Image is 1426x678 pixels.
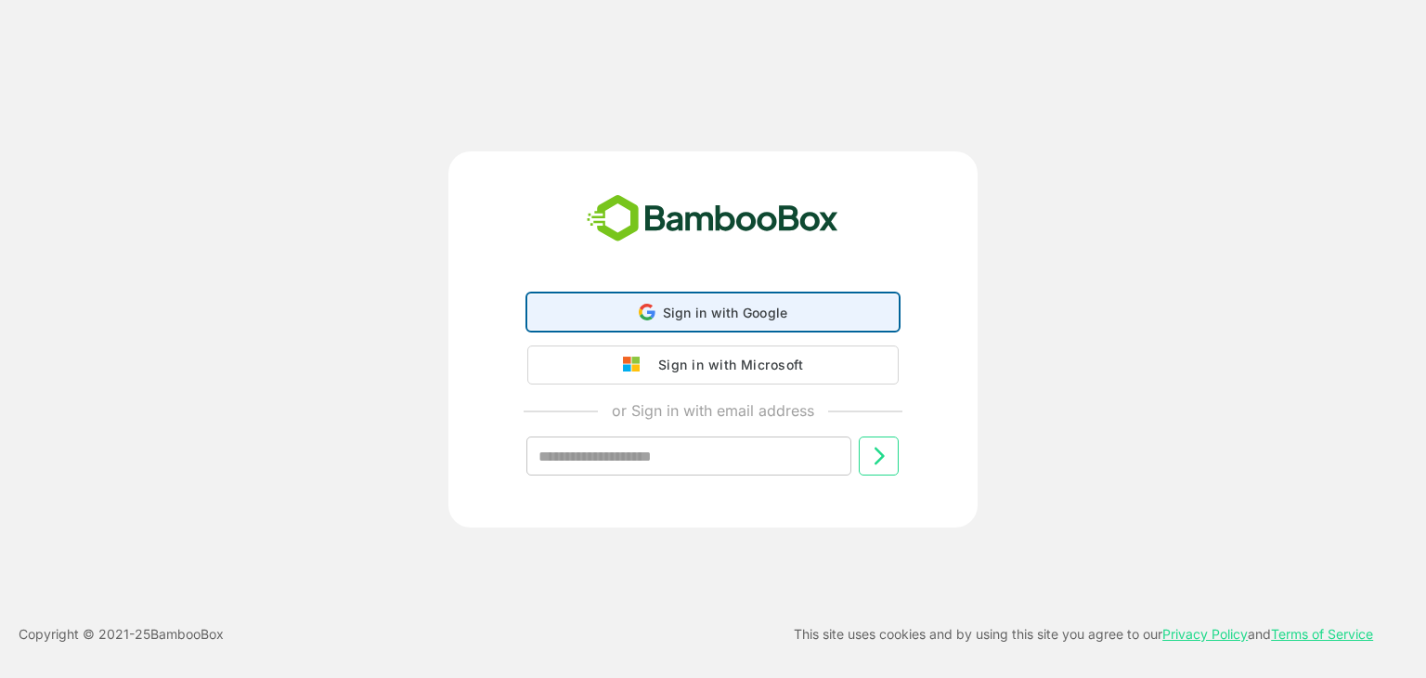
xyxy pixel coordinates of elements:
[794,623,1373,645] p: This site uses cookies and by using this site you agree to our and
[649,353,803,377] div: Sign in with Microsoft
[527,346,899,385] button: Sign in with Microsoft
[527,293,899,331] div: Sign in with Google
[663,305,788,320] span: Sign in with Google
[19,623,224,645] p: Copyright © 2021- 25 BambooBox
[577,189,849,250] img: bamboobox
[1162,626,1248,642] a: Privacy Policy
[1271,626,1373,642] a: Terms of Service
[612,399,814,422] p: or Sign in with email address
[623,357,649,373] img: google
